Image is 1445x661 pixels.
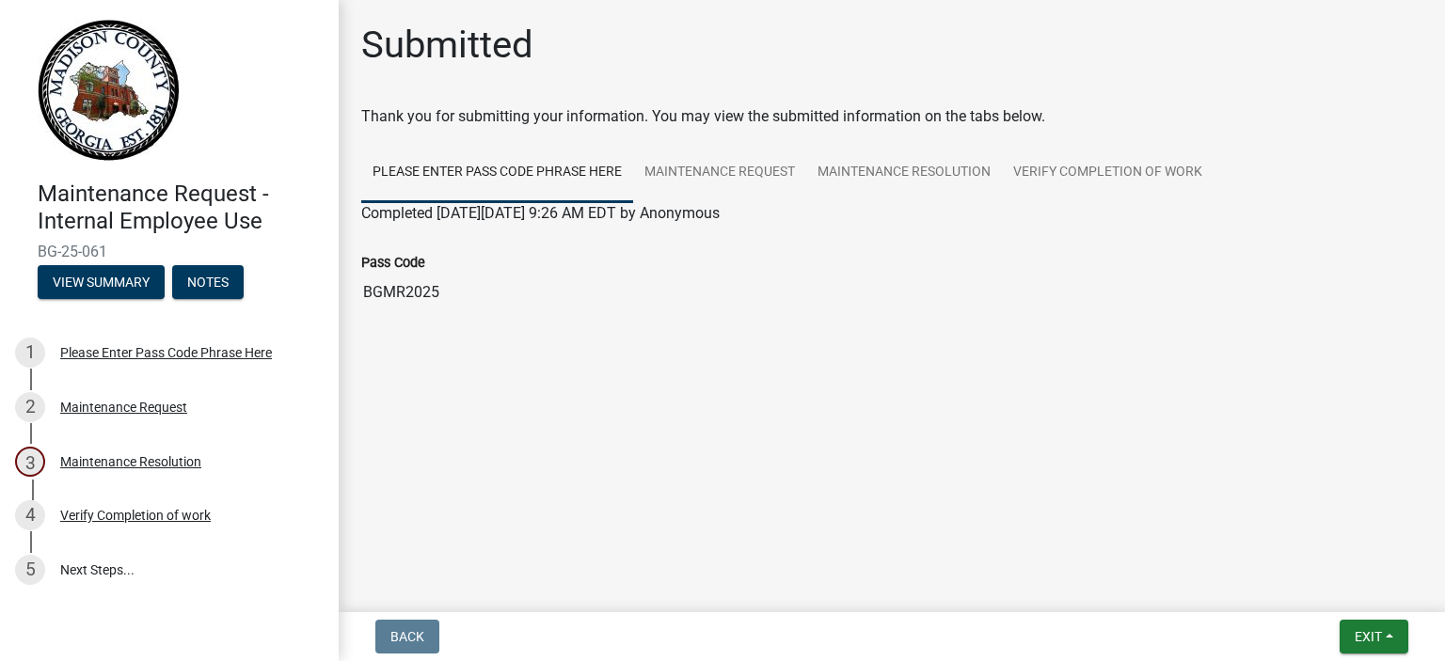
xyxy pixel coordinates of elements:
div: 4 [15,500,45,530]
button: Back [375,620,439,653]
span: Completed [DATE][DATE] 9:26 AM EDT by Anonymous [361,204,720,222]
a: Maintenance Resolution [806,143,1002,203]
span: Back [390,629,424,644]
h1: Submitted [361,23,533,68]
wm-modal-confirm: Notes [172,275,244,291]
button: View Summary [38,265,165,299]
div: Maintenance Request [60,401,187,414]
div: 3 [15,447,45,477]
div: Thank you for submitting your information. You may view the submitted information on the tabs below. [361,105,1422,128]
label: Pass Code [361,257,425,270]
span: BG-25-061 [38,243,301,260]
a: Maintenance Request [633,143,806,203]
div: Verify Completion of work [60,509,211,522]
a: Please Enter Pass Code Phrase Here [361,143,633,203]
a: Verify Completion of work [1002,143,1214,203]
span: Exit [1355,629,1382,644]
div: Please Enter Pass Code Phrase Here [60,346,272,359]
div: Maintenance Resolution [60,455,201,468]
h4: Maintenance Request - Internal Employee Use [38,181,324,235]
img: Madison County, Georgia [38,20,180,161]
button: Exit [1340,620,1408,653]
wm-modal-confirm: Summary [38,275,165,291]
div: 5 [15,555,45,585]
div: 2 [15,392,45,422]
div: 1 [15,338,45,368]
button: Notes [172,265,244,299]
